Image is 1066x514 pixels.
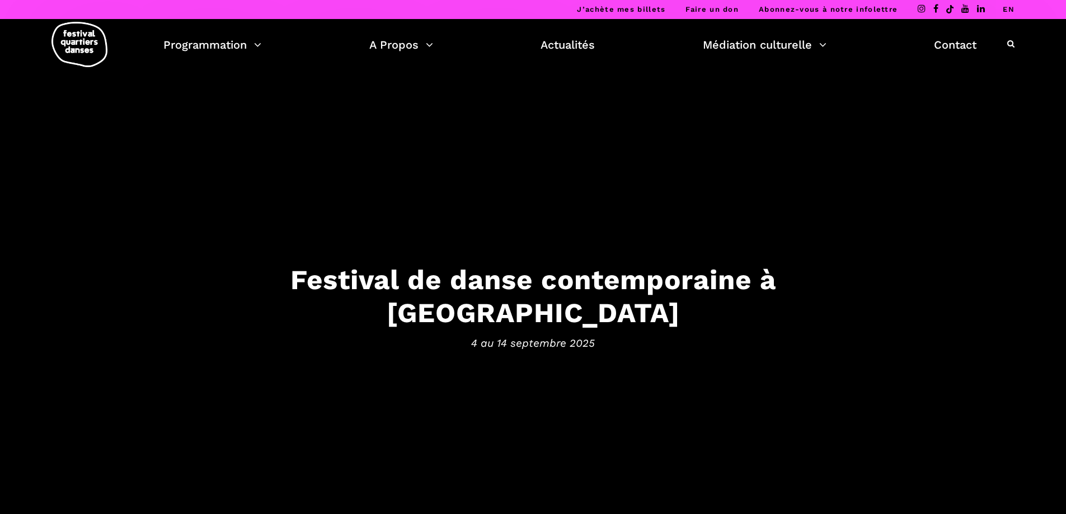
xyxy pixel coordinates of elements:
a: Faire un don [685,5,739,13]
h3: Festival de danse contemporaine à [GEOGRAPHIC_DATA] [186,263,880,329]
a: Médiation culturelle [703,35,826,54]
a: Actualités [541,35,595,54]
span: 4 au 14 septembre 2025 [186,334,880,351]
img: logo-fqd-med [51,22,107,67]
a: J’achète mes billets [577,5,665,13]
a: Abonnez-vous à notre infolettre [759,5,898,13]
a: Contact [934,35,976,54]
a: A Propos [369,35,433,54]
a: EN [1003,5,1015,13]
a: Programmation [163,35,261,54]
